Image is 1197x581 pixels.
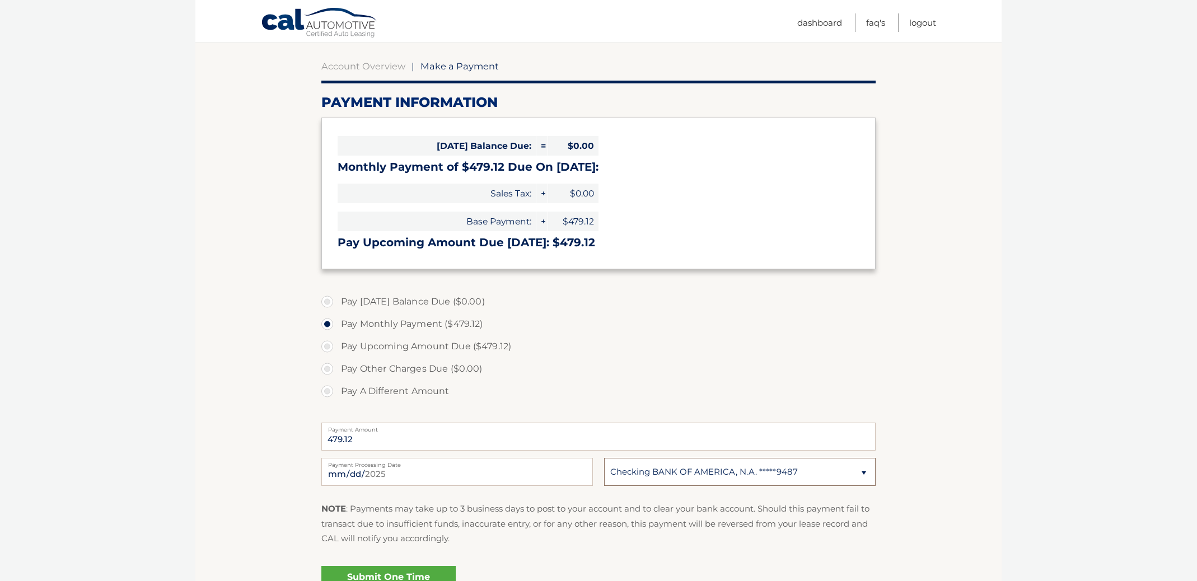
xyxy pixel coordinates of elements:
[261,7,378,40] a: Cal Automotive
[321,502,876,546] p: : Payments may take up to 3 business days to post to your account and to clear your bank account....
[548,212,598,231] span: $479.12
[321,290,876,313] label: Pay [DATE] Balance Due ($0.00)
[321,423,876,432] label: Payment Amount
[321,313,876,335] label: Pay Monthly Payment ($479.12)
[321,60,405,72] a: Account Overview
[321,423,876,451] input: Payment Amount
[548,136,598,156] span: $0.00
[338,160,859,174] h3: Monthly Payment of $479.12 Due On [DATE]:
[548,184,598,203] span: $0.00
[321,503,346,514] strong: NOTE
[338,136,536,156] span: [DATE] Balance Due:
[321,94,876,111] h2: Payment Information
[909,13,936,32] a: Logout
[321,458,593,486] input: Payment Date
[797,13,842,32] a: Dashboard
[321,358,876,380] label: Pay Other Charges Due ($0.00)
[338,184,536,203] span: Sales Tax:
[420,60,499,72] span: Make a Payment
[536,136,548,156] span: =
[536,212,548,231] span: +
[338,212,536,231] span: Base Payment:
[321,458,593,467] label: Payment Processing Date
[321,335,876,358] label: Pay Upcoming Amount Due ($479.12)
[866,13,885,32] a: FAQ's
[338,236,859,250] h3: Pay Upcoming Amount Due [DATE]: $479.12
[536,184,548,203] span: +
[412,60,414,72] span: |
[321,380,876,402] label: Pay A Different Amount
